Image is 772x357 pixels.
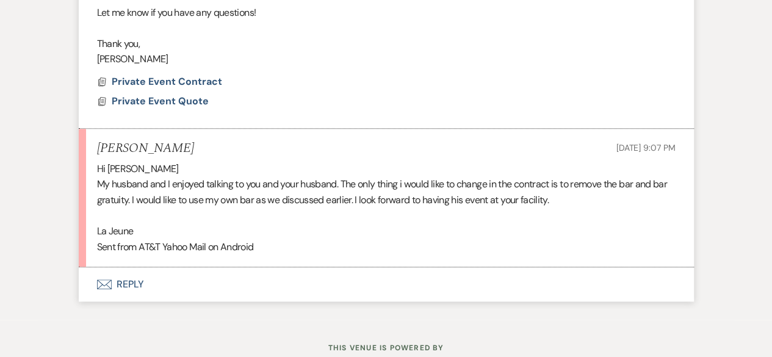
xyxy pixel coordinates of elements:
p: Thank you, [97,36,676,52]
p: [PERSON_NAME] [97,51,676,67]
span: Private Event Contract [112,75,222,88]
span: [DATE] 9:07 PM [616,142,675,153]
button: Reply [79,267,694,301]
button: Private Event Contract [112,74,225,89]
div: Hi [PERSON_NAME] My husband and I enjoyed talking to you and your husband. The only thing i would... [97,161,676,255]
span: Private Event Quote [112,95,209,107]
p: Let me know if you have any questions! [97,5,676,21]
button: Private Event Quote [112,94,212,109]
h5: [PERSON_NAME] [97,141,194,156]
